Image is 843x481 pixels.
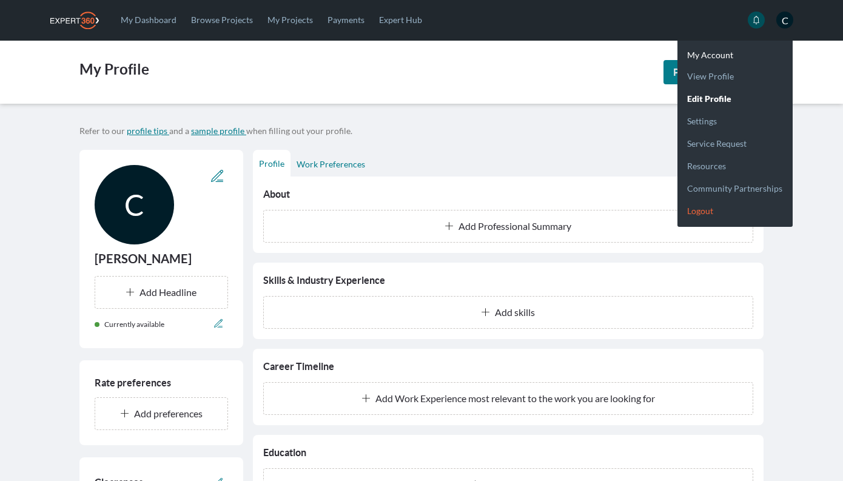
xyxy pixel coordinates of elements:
[297,159,365,169] span: Work Preferences
[263,359,334,374] span: Career Timeline
[274,306,743,318] div: Add skills
[211,170,223,182] svg: Change profile picture
[105,286,218,298] div: Add Headline
[105,408,218,420] div: Add preferences
[752,16,761,24] svg: icon
[127,126,169,136] a: profile tips
[263,187,290,201] span: About
[263,210,753,243] button: Add Professional Summary
[291,152,371,177] button: Work Preferences
[95,397,228,430] button: Add preferences
[677,172,793,195] a: Community Partnerships
[104,320,164,329] span: Currently available
[274,220,743,232] div: Add Professional Summary
[445,222,454,230] svg: icon
[50,12,99,29] img: Expert360
[677,150,793,172] a: Resources
[95,276,228,309] button: Add Headline
[274,392,743,405] div: Add Work Experience most relevant to the work you are looking for
[79,60,149,84] h3: My Profile
[776,12,793,29] span: C
[362,394,371,403] svg: icon
[214,319,223,328] svg: Edit availability information
[677,105,793,127] a: Settings
[95,377,171,388] span: Rate preferences
[677,127,793,150] a: Service request
[121,409,129,418] svg: icon
[677,195,793,217] a: Logout
[126,288,135,297] svg: icon
[191,126,246,136] a: sample profile
[95,165,174,244] span: C
[263,296,753,329] button: Add skills
[263,273,385,288] span: Skills & Industry Experience
[677,50,793,60] li: My Account
[482,308,490,317] svg: icon
[95,249,192,269] h3: [PERSON_NAME]
[259,158,284,169] span: Profile
[663,60,764,84] a: Preview as a client
[263,445,306,460] span: Education
[263,382,753,415] button: Add Work Experience most relevant to the work you are looking for
[677,82,793,105] a: Edit profile
[677,60,793,82] a: View profile
[673,67,754,78] span: Preview as a client
[79,126,352,136] span: Refer to our and a when filling out your profile.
